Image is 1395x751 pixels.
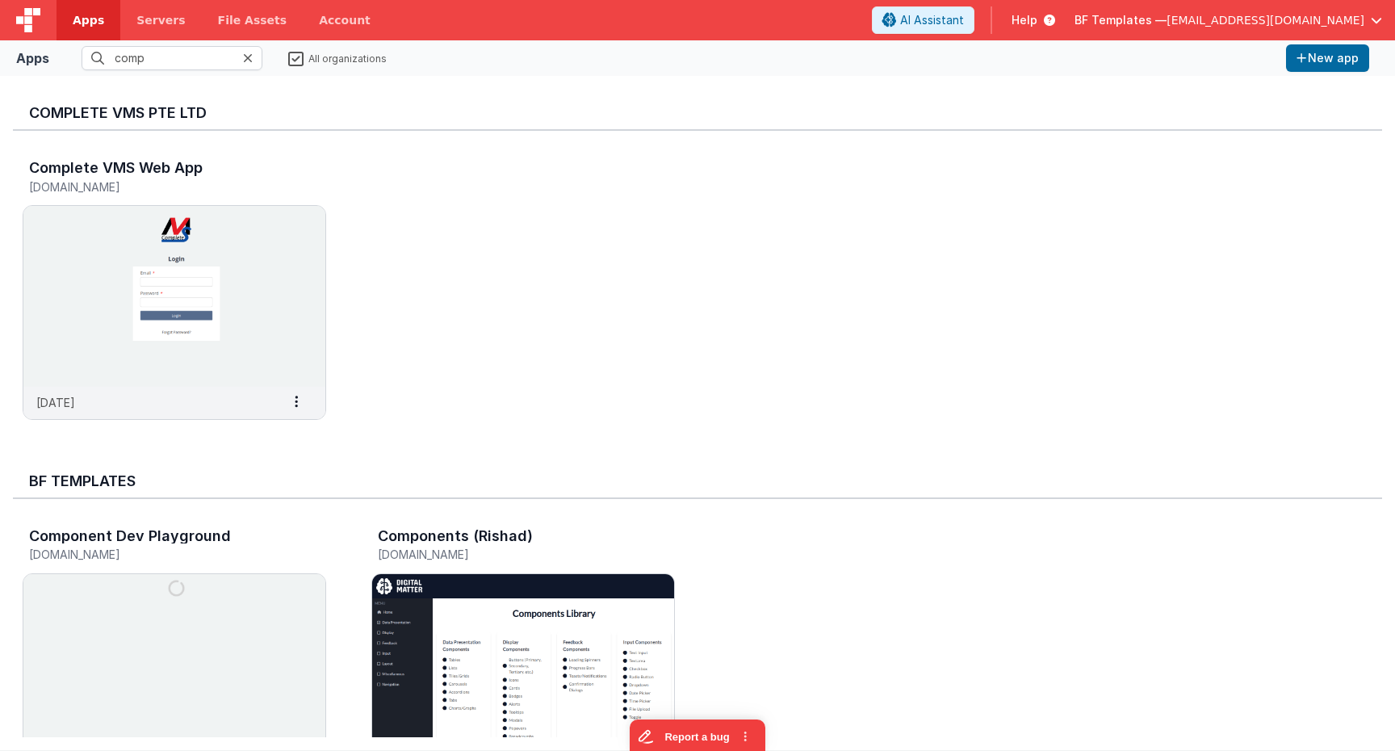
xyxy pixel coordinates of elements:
span: File Assets [218,12,287,28]
label: All organizations [288,50,387,65]
input: Search apps [82,46,262,70]
h3: Component Dev Playground [29,528,231,544]
button: AI Assistant [872,6,974,34]
span: BF Templates — [1075,12,1167,28]
div: Apps [16,48,49,68]
h5: [DOMAIN_NAME] [29,181,286,193]
h5: [DOMAIN_NAME] [378,548,635,560]
h5: [DOMAIN_NAME] [29,548,286,560]
span: Help [1012,12,1037,28]
h3: Complete VMS Web App [29,160,203,176]
h3: Complete VMS Pte Ltd [29,105,1366,121]
span: [EMAIL_ADDRESS][DOMAIN_NAME] [1167,12,1364,28]
button: BF Templates — [EMAIL_ADDRESS][DOMAIN_NAME] [1075,12,1382,28]
h3: Components (Rishad) [378,528,533,544]
span: Servers [136,12,185,28]
span: Apps [73,12,104,28]
button: New app [1286,44,1369,72]
span: AI Assistant [900,12,964,28]
h3: BF Templates [29,473,1366,489]
p: [DATE] [36,394,75,411]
